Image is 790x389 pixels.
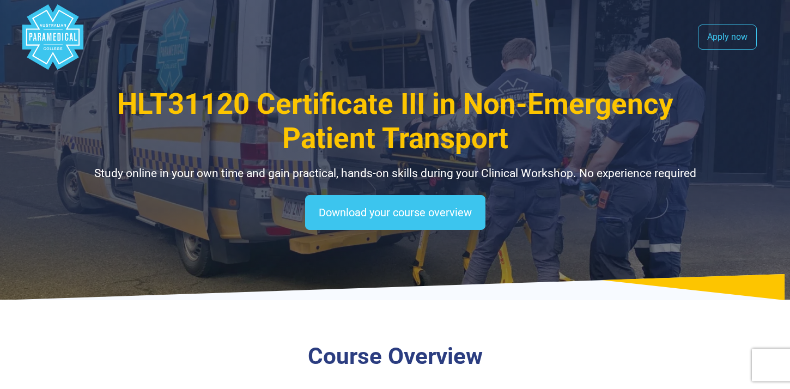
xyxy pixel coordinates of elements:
a: Apply now [698,25,757,50]
span: HLT31120 Certificate III in Non-Emergency Patient Transport [117,87,673,155]
a: Download your course overview [305,195,485,230]
h3: Course Overview [76,343,714,370]
p: Study online in your own time and gain practical, hands-on skills during your Clinical Workshop. ... [76,165,714,183]
div: Australian Paramedical College [20,4,86,70]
